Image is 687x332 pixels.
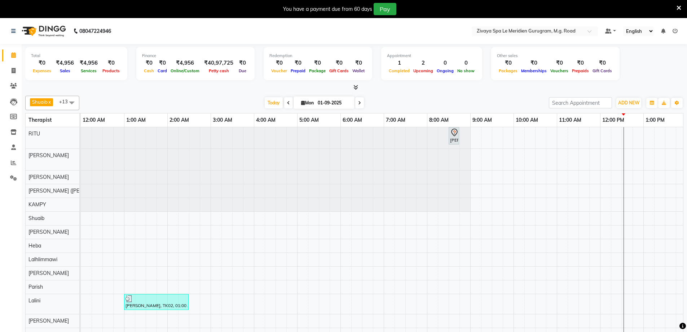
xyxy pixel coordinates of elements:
div: Redemption [269,53,366,59]
span: Today [265,97,283,108]
div: 0 [435,59,455,67]
div: Finance [142,53,249,59]
span: Products [101,68,122,73]
div: ₹0 [591,59,614,67]
span: Cash [142,68,156,73]
span: Lalini [28,297,40,304]
div: ₹0 [101,59,122,67]
div: 1 [387,59,411,67]
a: 12:00 AM [81,115,107,125]
span: Due [237,68,248,73]
div: ₹0 [519,59,549,67]
a: 9:00 AM [471,115,494,125]
span: [PERSON_NAME] [28,229,69,235]
div: Total [31,53,122,59]
span: [PERSON_NAME] ([PERSON_NAME]) [28,187,114,194]
div: ₹40,97,725 [201,59,236,67]
span: Prepaids [570,68,591,73]
span: Memberships [519,68,549,73]
div: ₹4,956 [77,59,101,67]
span: Ongoing [435,68,455,73]
button: ADD NEW [616,98,641,108]
span: [PERSON_NAME] [28,318,69,324]
div: ₹0 [236,59,249,67]
a: 8:00 AM [427,115,450,125]
div: ₹4,956 [169,59,201,67]
a: 3:00 AM [211,115,234,125]
div: ₹0 [549,59,570,67]
span: Parish [28,284,43,290]
span: Online/Custom [169,68,201,73]
a: 7:00 AM [384,115,407,125]
div: Other sales [497,53,614,59]
div: You have a payment due from 60 days [283,5,372,13]
span: [PERSON_NAME] [28,152,69,159]
span: Prepaid [289,68,307,73]
span: No show [455,68,476,73]
span: Wallet [351,68,366,73]
span: [PERSON_NAME] [28,174,69,180]
iframe: chat widget [657,303,680,325]
span: ADD NEW [618,100,639,105]
span: Therapist [28,117,52,123]
div: ₹0 [289,59,307,67]
span: KAMPY [28,201,46,208]
span: Petty cash [207,68,231,73]
div: 0 [455,59,476,67]
a: 4:00 AM [254,115,277,125]
div: [PERSON_NAME], TK02, 01:00 AM-02:30 AM, Swedish De-Stress - 90 Mins [125,295,188,309]
span: Packages [497,68,519,73]
span: Mon [299,100,316,105]
a: 2:00 AM [168,115,191,125]
div: ₹0 [570,59,591,67]
span: Completed [387,68,411,73]
div: ₹0 [497,59,519,67]
button: Pay [374,3,396,15]
a: 5:00 AM [298,115,321,125]
div: ₹0 [156,59,169,67]
span: Gift Cards [327,68,351,73]
div: ₹0 [351,59,366,67]
span: Shuaib [28,215,44,221]
a: 12:00 PM [600,115,626,125]
div: 2 [411,59,435,67]
span: Vouchers [549,68,570,73]
b: 08047224946 [79,21,111,41]
a: 1:00 PM [644,115,666,125]
div: ₹0 [142,59,156,67]
span: [PERSON_NAME] [28,270,69,276]
a: 1:00 AM [124,115,147,125]
a: 6:00 AM [341,115,364,125]
a: 11:00 AM [557,115,583,125]
a: 10:00 AM [514,115,540,125]
div: ₹0 [307,59,327,67]
span: Sales [58,68,72,73]
div: ₹0 [31,59,53,67]
div: ₹0 [269,59,289,67]
span: Package [307,68,327,73]
span: Voucher [269,68,289,73]
span: Expenses [31,68,53,73]
span: Card [156,68,169,73]
span: +13 [59,99,73,104]
div: ₹0 [327,59,351,67]
span: Gift Cards [591,68,614,73]
span: Lalhlimmawi [28,256,57,263]
span: Shuaib [32,99,48,105]
span: RITU [28,130,40,137]
input: Search Appointment [549,97,612,108]
span: Services [79,68,98,73]
span: Heba [28,242,41,249]
input: 2025-09-01 [316,98,352,108]
div: ₹4,956 [53,59,77,67]
div: Appointment [387,53,476,59]
a: x [48,99,51,105]
div: [PERSON_NAME], TK01, 08:30 AM-08:45 AM, Swedish De-Stress - 60 Mins [449,128,458,143]
img: logo [18,21,68,41]
span: Upcoming [411,68,435,73]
